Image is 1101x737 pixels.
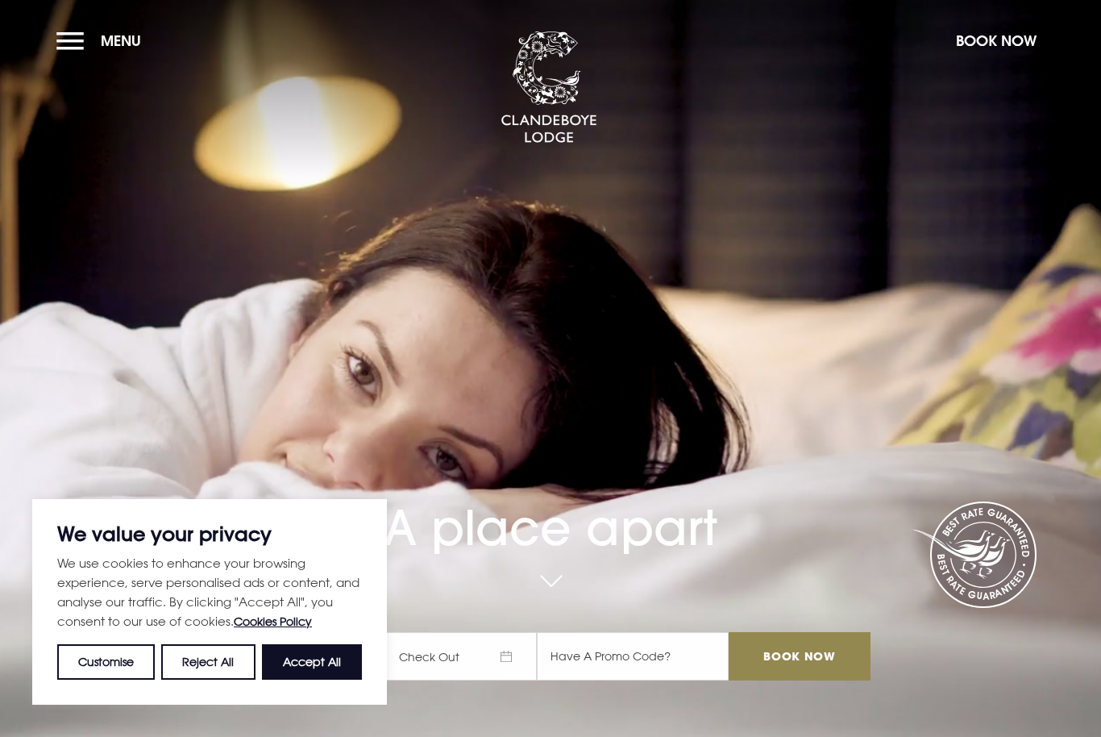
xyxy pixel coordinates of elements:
span: Check Out [384,632,537,681]
input: Have A Promo Code? [537,632,729,681]
button: Customise [57,644,155,680]
button: Book Now [948,23,1045,58]
button: Accept All [262,644,362,680]
input: Book Now [729,632,870,681]
p: We value your privacy [57,524,362,543]
img: Clandeboye Lodge [501,31,597,144]
p: We use cookies to enhance your browsing experience, serve personalised ads or content, and analys... [57,553,362,631]
button: Reject All [161,644,255,680]
h1: A place apart [231,454,870,556]
span: Menu [101,31,141,50]
div: We value your privacy [32,499,387,705]
a: Cookies Policy [234,614,312,628]
button: Menu [56,23,149,58]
